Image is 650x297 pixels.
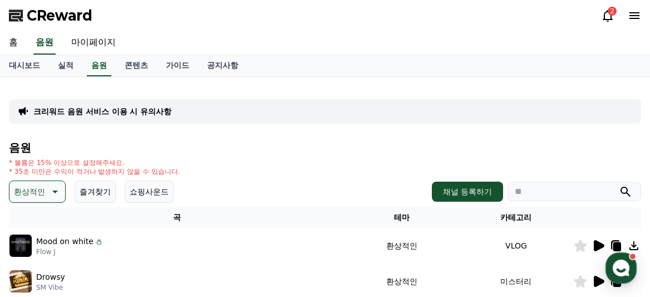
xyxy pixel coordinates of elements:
[9,235,32,257] img: music
[9,167,180,176] p: * 35초 미만은 수익이 적거나 발생하지 않을 수 있습니다.
[601,9,614,22] a: 2
[75,181,116,203] button: 즐겨찾기
[36,271,65,283] p: Drowsy
[14,184,45,199] p: 환상적인
[9,7,92,25] a: CReward
[116,55,157,76] a: 콘텐츠
[33,106,171,117] a: 크리워드 음원 서비스 이용 시 유의사항
[36,247,104,256] p: Flow J
[198,55,247,76] a: 공지사항
[432,182,503,202] button: 채널 등록하기
[9,181,66,203] button: 환상적인
[33,31,56,55] a: 음원
[36,236,93,247] p: Mood on white
[157,55,198,76] a: 가이드
[9,207,345,228] th: 곡
[9,270,32,293] img: music
[36,283,65,292] p: SM Vibe
[459,228,573,264] td: VLOG
[345,228,459,264] td: 환상적인
[87,55,111,76] a: 음원
[125,181,174,203] button: 쇼핑사운드
[459,207,573,228] th: 카테고리
[49,55,82,76] a: 실적
[9,158,180,167] p: * 볼륨은 15% 이상으로 설정해주세요.
[345,207,459,228] th: 테마
[62,31,125,55] a: 마이페이지
[608,7,617,16] div: 2
[9,142,641,154] h4: 음원
[27,7,92,25] span: CReward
